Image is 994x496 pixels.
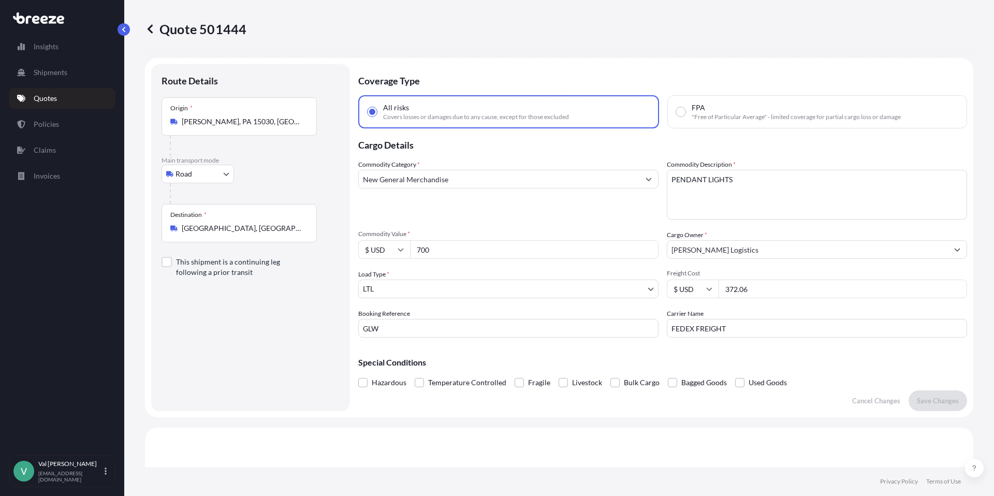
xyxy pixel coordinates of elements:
span: All risks [383,103,409,113]
input: Origin [182,116,304,127]
button: Show suggestions [639,170,658,188]
input: Destination [182,223,304,234]
p: Cancel Changes [852,396,900,406]
p: Shipments [34,67,67,78]
input: Full name [667,240,948,259]
a: Insights [9,36,115,57]
button: Save Changes [909,390,967,411]
p: Claims [34,145,56,155]
label: This shipment is a continuing leg following a prior transit [176,257,309,278]
button: Cancel Changes [844,390,909,411]
p: Quotes [34,93,57,104]
p: Invoices [34,171,60,181]
a: Claims [9,140,115,161]
p: Route Details [162,75,218,87]
a: Shipments [9,62,115,83]
p: [EMAIL_ADDRESS][DOMAIN_NAME] [38,470,103,483]
p: Policies [34,119,59,129]
span: FPA [692,103,705,113]
p: Val [PERSON_NAME] [38,460,103,468]
span: Used Goods [749,375,787,390]
label: Commodity Description [667,159,736,170]
input: All risksCovers losses or damages due to any cause, except for those excluded [368,107,377,116]
div: Origin [170,104,193,112]
span: Temperature Controlled [428,375,506,390]
a: Policies [9,114,115,135]
a: Privacy Policy [880,477,918,486]
input: Enter name [667,319,967,338]
input: Your internal reference [358,319,659,338]
input: FPA"Free of Particular Average" - limited coverage for partial cargo loss or damage [676,107,685,116]
p: Main transport mode [162,156,340,165]
p: Cargo Details [358,128,967,159]
input: Type amount [410,240,659,259]
a: Quotes [9,88,115,109]
label: Commodity Category [358,159,420,170]
span: V [21,466,27,476]
span: Load Type [358,269,389,280]
textarea: PENDANT LIGHTS [667,170,967,220]
label: Cargo Owner [667,230,707,240]
p: Insights [34,41,59,52]
span: Commodity Value [358,230,659,238]
button: Show suggestions [948,240,967,259]
a: Terms of Use [926,477,961,486]
span: Freight Cost [667,269,967,278]
a: Invoices [9,166,115,186]
span: LTL [363,284,374,294]
span: Road [176,169,192,179]
label: Carrier Name [667,309,704,319]
p: Special Conditions [358,358,967,367]
p: Save Changes [917,396,959,406]
span: Fragile [528,375,550,390]
input: Enter amount [719,280,967,298]
p: Quote 501444 [145,21,246,37]
span: "Free of Particular Average" - limited coverage for partial cargo loss or damage [692,113,901,121]
span: Bulk Cargo [624,375,660,390]
button: LTL [358,280,659,298]
span: Livestock [572,375,602,390]
input: Select a commodity type [359,170,639,188]
div: Destination [170,211,207,219]
span: Bagged Goods [681,375,727,390]
span: Hazardous [372,375,406,390]
label: Booking Reference [358,309,410,319]
p: Coverage Type [358,64,967,95]
span: Covers losses or damages due to any cause, except for those excluded [383,113,569,121]
button: Select transport [162,165,234,183]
